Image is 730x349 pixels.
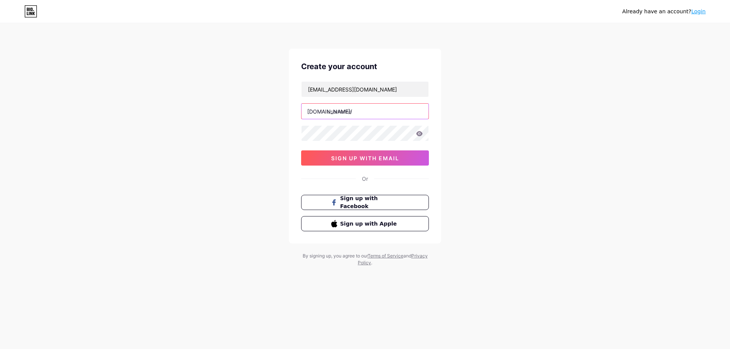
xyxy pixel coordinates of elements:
span: Sign up with Facebook [340,194,399,210]
span: Sign up with Apple [340,220,399,228]
input: username [302,104,428,119]
div: Create your account [301,61,429,72]
a: Login [691,8,706,14]
span: sign up with email [331,155,399,161]
button: Sign up with Facebook [301,195,429,210]
div: Or [362,175,368,183]
button: sign up with email [301,150,429,166]
button: Sign up with Apple [301,216,429,231]
div: Already have an account? [622,8,706,16]
div: By signing up, you agree to our and . [300,253,430,266]
input: Email [302,82,428,97]
a: Terms of Service [368,253,403,259]
div: [DOMAIN_NAME]/ [307,107,352,115]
